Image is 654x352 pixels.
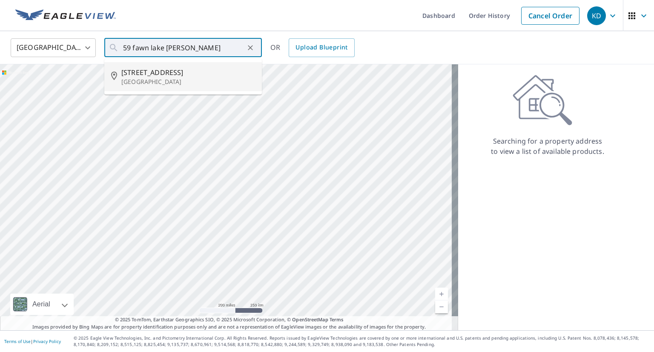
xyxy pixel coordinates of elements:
[121,67,255,78] span: [STREET_ADDRESS]
[270,38,355,57] div: OR
[15,9,116,22] img: EV Logo
[490,136,605,156] p: Searching for a property address to view a list of available products.
[330,316,344,323] a: Terms
[292,316,328,323] a: OpenStreetMap
[30,294,53,315] div: Aerial
[289,38,354,57] a: Upload Blueprint
[435,300,448,313] a: Current Level 5, Zoom Out
[295,42,347,53] span: Upload Blueprint
[33,338,61,344] a: Privacy Policy
[4,339,61,344] p: |
[587,6,606,25] div: KD
[74,335,650,348] p: © 2025 Eagle View Technologies, Inc. and Pictometry International Corp. All Rights Reserved. Repo...
[521,7,579,25] a: Cancel Order
[10,294,74,315] div: Aerial
[11,36,96,60] div: [GEOGRAPHIC_DATA]
[121,78,255,86] p: [GEOGRAPHIC_DATA]
[4,338,31,344] a: Terms of Use
[435,288,448,300] a: Current Level 5, Zoom In
[123,36,244,60] input: Search by address or latitude-longitude
[115,316,344,323] span: © 2025 TomTom, Earthstar Geographics SIO, © 2025 Microsoft Corporation, ©
[244,42,256,54] button: Clear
